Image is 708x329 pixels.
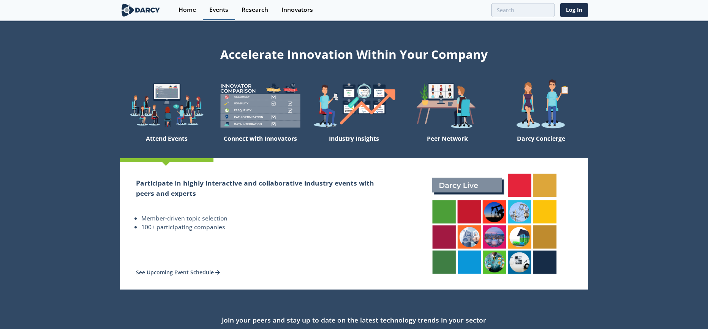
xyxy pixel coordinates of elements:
img: welcome-attend-b816887fc24c32c29d1763c6e0ddb6e6.png [401,79,494,132]
img: logo-wide.svg [120,3,161,17]
li: Member-driven topic selection [141,214,385,223]
div: Connect with Innovators [213,132,307,158]
img: welcome-explore-560578ff38cea7c86bcfe544b5e45342.png [120,79,213,132]
div: Darcy Concierge [495,132,588,158]
div: Accelerate Innovation Within Your Company [120,43,588,63]
div: Innovators [281,7,313,13]
img: attend-events-831e21027d8dfeae142a4bc70e306247.png [424,166,565,282]
div: Peer Network [401,132,494,158]
div: Attend Events [120,132,213,158]
img: welcome-find-a12191a34a96034fcac36f4ff4d37733.png [307,79,401,132]
div: Events [209,7,228,13]
a: See Upcoming Event Schedule [136,269,220,276]
h2: Participate in highly interactive and collaborative industry events with peers and experts [136,178,385,198]
li: 100+ participating companies [141,223,385,232]
img: welcome-concierge-wide-20dccca83e9cbdbb601deee24fb8df72.png [495,79,588,132]
div: Home [179,7,196,13]
img: welcome-compare-1b687586299da8f117b7ac84fd957760.png [213,79,307,132]
div: Industry Insights [307,132,401,158]
input: Advanced Search [491,3,555,17]
div: Research [242,7,268,13]
a: Log In [560,3,588,17]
